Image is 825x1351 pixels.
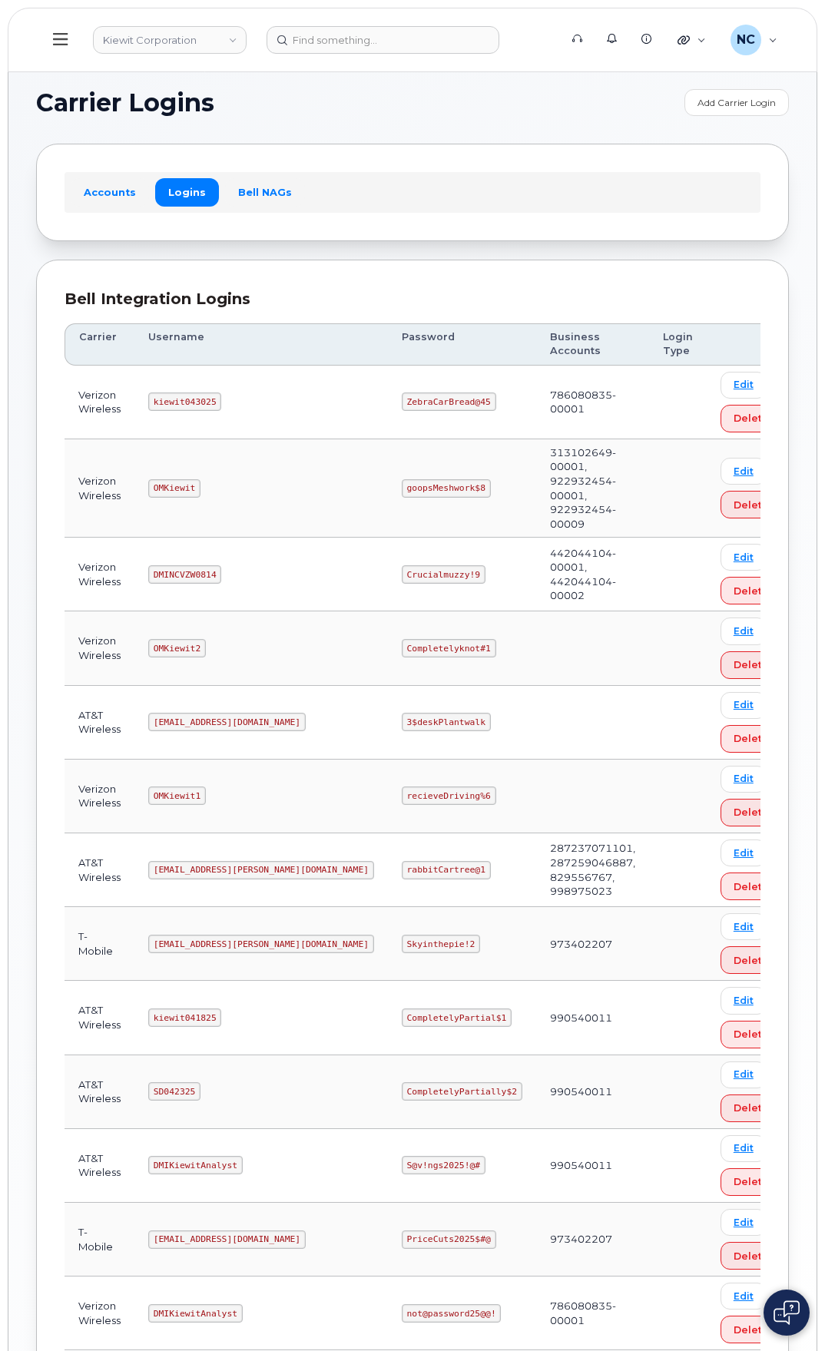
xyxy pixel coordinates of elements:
[148,392,221,411] code: kiewit043025
[536,1276,649,1350] td: 786080835-00001
[65,833,134,907] td: AT&T Wireless
[734,411,769,425] span: Delete
[402,392,496,411] code: ZebraCarBread@45
[734,1249,769,1263] span: Delete
[388,323,536,366] th: Password
[65,538,134,611] td: Verizon Wireless
[734,879,769,894] span: Delete
[148,861,374,879] code: [EMAIL_ADDRESS][PERSON_NAME][DOMAIN_NAME]
[36,91,214,114] span: Carrier Logins
[721,1135,767,1162] a: Edit
[148,639,206,657] code: OMKiewit2
[402,565,485,584] code: Crucialmuzzy!9
[734,1101,769,1115] span: Delete
[536,439,649,538] td: 313102649-00001, 922932454-00001, 922932454-00009
[721,1094,782,1122] button: Delete
[721,873,782,900] button: Delete
[649,323,707,366] th: Login Type
[734,731,769,746] span: Delete
[148,935,374,953] code: [EMAIL_ADDRESS][PERSON_NAME][DOMAIN_NAME]
[721,618,767,644] a: Edit
[734,498,769,512] span: Delete
[65,1203,134,1276] td: T-Mobile
[536,907,649,981] td: 973402207
[721,651,782,679] button: Delete
[721,913,767,940] a: Edit
[402,1008,512,1027] code: CompletelyPartial$1
[402,713,491,731] code: 3$deskPlantwalk
[155,178,219,206] a: Logins
[734,805,769,820] span: Delete
[65,439,134,538] td: Verizon Wireless
[65,1276,134,1350] td: Verizon Wireless
[721,1209,767,1236] a: Edit
[721,372,767,399] a: Edit
[402,1230,496,1249] code: PriceCuts2025$#@
[734,1323,769,1337] span: Delete
[721,692,767,719] a: Edit
[734,1027,769,1041] span: Delete
[402,479,491,498] code: goopsMeshwork$8
[65,981,134,1055] td: AT&T Wireless
[402,1082,522,1101] code: CompletelyPartially$2
[148,565,221,584] code: DMINCVZW0814
[721,1168,782,1196] button: Delete
[148,1304,243,1323] code: DMIKiewitAnalyst
[148,713,306,731] code: [EMAIL_ADDRESS][DOMAIN_NAME]
[721,405,782,432] button: Delete
[721,1061,767,1088] a: Edit
[536,1203,649,1276] td: 973402207
[721,458,767,485] a: Edit
[721,1021,782,1048] button: Delete
[65,323,134,366] th: Carrier
[536,1055,649,1129] td: 990540011
[721,1316,782,1343] button: Delete
[721,766,767,793] a: Edit
[65,760,134,833] td: Verizon Wireless
[721,799,782,826] button: Delete
[402,1156,485,1174] code: S@v!ngs2025!@#
[734,953,769,968] span: Delete
[148,1082,200,1101] code: SD042325
[65,1129,134,1203] td: AT&T Wireless
[148,1156,243,1174] code: DMIKiewitAnalyst
[65,611,134,685] td: Verizon Wireless
[402,639,496,657] code: Completelyknot#1
[134,323,388,366] th: Username
[536,323,649,366] th: Business Accounts
[71,178,149,206] a: Accounts
[148,1008,221,1027] code: kiewit041825
[536,833,649,907] td: 287237071101, 287259046887, 829556767, 998975023
[721,491,782,518] button: Delete
[721,1283,767,1310] a: Edit
[734,657,769,672] span: Delete
[65,288,760,310] div: Bell Integration Logins
[402,1304,502,1323] code: not@password25@@!
[65,1055,134,1129] td: AT&T Wireless
[721,1242,782,1270] button: Delete
[734,1174,769,1189] span: Delete
[536,981,649,1055] td: 990540011
[721,725,782,753] button: Delete
[721,577,782,604] button: Delete
[65,686,134,760] td: AT&T Wireless
[536,1129,649,1203] td: 990540011
[536,366,649,439] td: 786080835-00001
[65,907,134,981] td: T-Mobile
[402,935,480,953] code: Skyinthepie!2
[225,178,305,206] a: Bell NAGs
[65,366,134,439] td: Verizon Wireless
[536,538,649,611] td: 442044104-00001, 442044104-00002
[684,89,789,116] a: Add Carrier Login
[148,1230,306,1249] code: [EMAIL_ADDRESS][DOMAIN_NAME]
[402,786,496,805] code: recieveDriving%6
[721,987,767,1014] a: Edit
[721,839,767,866] a: Edit
[721,544,767,571] a: Edit
[148,786,206,805] code: OMKiewit1
[148,479,200,498] code: OMKiewit
[774,1300,800,1325] img: Open chat
[402,861,491,879] code: rabbitCartree@1
[734,584,769,598] span: Delete
[721,946,782,974] button: Delete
